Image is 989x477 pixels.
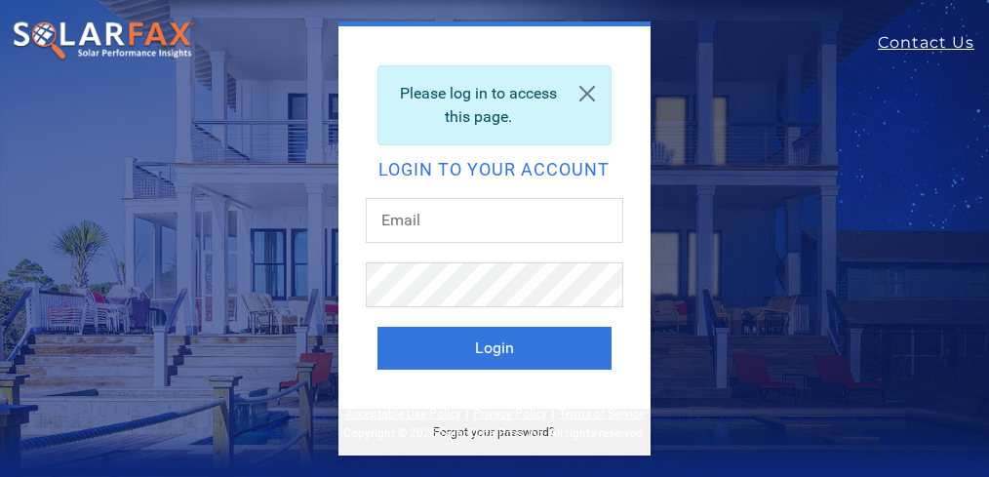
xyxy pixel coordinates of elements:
[465,403,469,421] span: |
[564,66,611,121] a: Close
[878,31,989,55] a: Contact Us
[366,198,623,243] input: Email
[377,161,612,179] h2: Login to your account
[559,407,645,420] a: Terms of Service
[377,65,612,145] div: Please log in to access this page.
[345,407,461,420] a: Acceptable Use Policy
[551,403,555,421] span: |
[473,407,547,420] a: Privacy Policy
[12,20,195,61] img: SolarFax
[377,327,612,370] button: Login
